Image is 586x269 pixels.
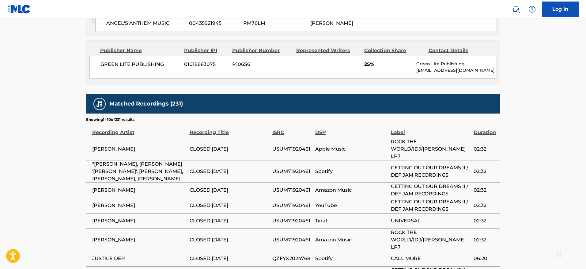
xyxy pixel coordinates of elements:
div: Duration [474,122,497,136]
p: Green Lite Publishing [416,61,496,67]
span: GETTING OUT OUR DREAMS II / DEF JAM RECORDINGS [391,164,471,179]
span: GREEN LITE PUBLISHING [100,61,180,68]
span: CALL MORE [391,255,471,262]
span: USUM71920461 [272,236,312,244]
span: 02:32 [474,236,497,244]
span: UNIVERSAL [391,217,471,225]
h5: Matched Recordings (231) [109,100,183,107]
span: 00435921945 [189,20,239,27]
span: YouTube [315,202,388,209]
span: GETTING OUT OUR DREAMS II / DEF JAM RECORDINGS [391,183,471,198]
span: [PERSON_NAME] [92,186,187,194]
img: help [528,6,536,13]
span: [PERSON_NAME] [92,236,187,244]
p: Showing 1 - 10 of 231 results [86,117,134,122]
div: Publisher Number [232,47,292,54]
span: Spotify [315,168,388,175]
p: [EMAIL_ADDRESS][DOMAIN_NAME] [416,67,496,74]
span: CLOSED [DATE] [190,186,269,194]
span: JUSTICE DER [92,255,187,262]
span: [PERSON_NAME] [92,202,187,209]
span: USUM71920461 [272,186,312,194]
span: CLOSED [DATE] [190,217,269,225]
span: 02:32 [474,145,497,153]
div: Collection Share [364,47,424,54]
span: USUM71920461 [272,202,312,209]
span: CLOSED [DATE] [190,202,269,209]
span: 01018663075 [184,61,228,68]
span: CLOSED [DATE] [190,255,269,262]
div: Recording Artist [92,122,187,136]
span: CLOSED [DATE] [190,168,269,175]
div: ISRC [272,122,312,136]
span: GETTING OUT OUR DREAMS II / DEF JAM RECORDINGS [391,198,471,213]
span: [PERSON_NAME] [92,145,187,153]
span: 02:32 [474,202,497,209]
img: search [512,6,520,13]
span: 02:32 [474,186,497,194]
span: P106S6 [232,61,292,68]
span: 02:32 [474,217,497,225]
span: USUM71920461 [272,217,312,225]
a: Public Search [510,3,522,15]
span: CLOSED [DATE] [190,145,269,153]
div: DSP [315,122,388,136]
span: 25% [364,61,412,68]
span: QZFYX2024768 [272,255,312,262]
img: MLC Logo [7,5,31,13]
span: Apple Music [315,145,388,153]
span: "[PERSON_NAME], [PERSON_NAME] '[PERSON_NAME]', [PERSON_NAME], [PERSON_NAME], [PERSON_NAME]" [92,160,187,183]
img: Matched Recordings [96,100,103,108]
div: Publisher IPI [184,47,228,54]
iframe: Chat Widget [555,240,586,269]
span: ROCK THE WORLD/IDJ/[PERSON_NAME] LP7 [391,229,471,251]
div: Recording Title [190,122,269,136]
span: Tidal [315,217,388,225]
span: [PERSON_NAME] [92,217,187,225]
span: Amazon Music [315,186,388,194]
a: Log In [542,2,579,17]
div: Represented Writers [296,47,360,54]
span: USUM71920461 [272,168,312,175]
span: PM76LM [243,20,306,27]
div: Label [391,122,471,136]
div: Help [526,3,538,15]
span: Spotify [315,255,388,262]
div: Drag [557,246,561,264]
div: Publisher Name [100,47,180,54]
span: 02:32 [474,168,497,175]
span: CLOSED [DATE] [190,236,269,244]
span: Amazon Music [315,236,388,244]
span: 06:20 [474,255,497,262]
span: ROCK THE WORLD/IDJ/[PERSON_NAME] LP7 [391,138,471,160]
span: [PERSON_NAME] [310,20,353,26]
span: ANGEL'S ANTHEM MUSIC [106,20,184,27]
div: Contact Details [429,47,488,54]
span: USUM71920461 [272,145,312,153]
